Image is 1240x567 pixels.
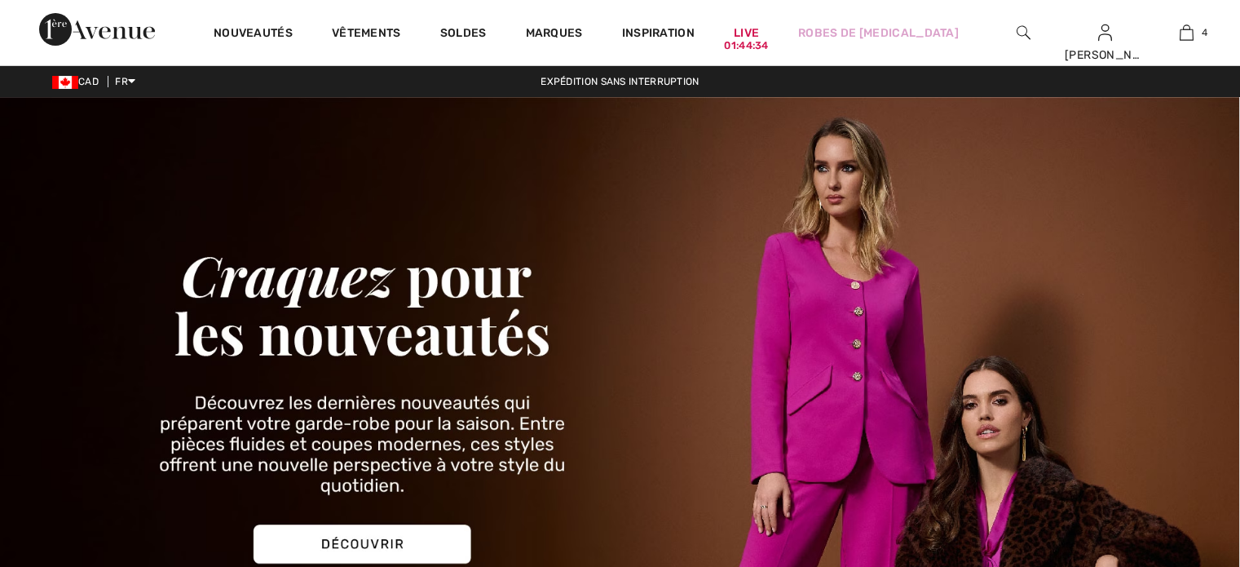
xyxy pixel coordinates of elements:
span: 4 [1202,25,1207,40]
a: Nouveautés [214,26,293,43]
div: 01:44:34 [724,38,768,54]
img: recherche [1017,23,1030,42]
div: [PERSON_NAME] [1065,47,1145,64]
a: Robes de [MEDICAL_DATA] [798,24,959,42]
a: Live01:44:34 [734,24,759,42]
img: Canadian Dollar [52,76,78,89]
a: Marques [526,26,583,43]
a: Se connecter [1098,24,1112,40]
a: Soldes [440,26,487,43]
img: 1ère Avenue [39,13,155,46]
span: Inspiration [622,26,695,43]
img: Mon panier [1180,23,1194,42]
img: Mes infos [1098,23,1112,42]
a: Vêtements [332,26,401,43]
span: CAD [52,76,105,87]
span: FR [115,76,135,87]
a: 4 [1146,23,1226,42]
